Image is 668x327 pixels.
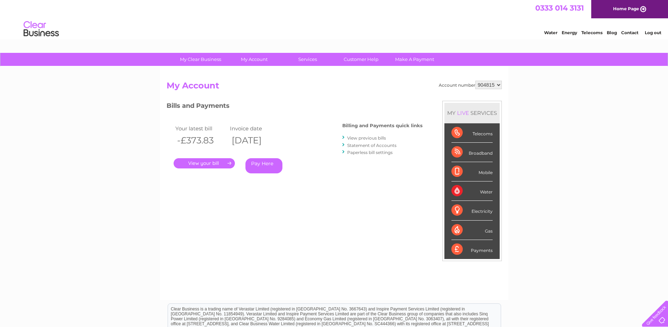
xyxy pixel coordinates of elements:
[451,221,493,240] div: Gas
[228,124,283,133] td: Invoice date
[562,30,577,35] a: Energy
[621,30,638,35] a: Contact
[174,158,235,168] a: .
[171,53,230,66] a: My Clear Business
[228,133,283,148] th: [DATE]
[451,162,493,181] div: Mobile
[23,18,59,40] img: logo.png
[167,101,423,113] h3: Bills and Payments
[332,53,390,66] a: Customer Help
[439,81,502,89] div: Account number
[607,30,617,35] a: Blog
[225,53,283,66] a: My Account
[451,201,493,220] div: Electricity
[174,133,228,148] th: -£373.83
[347,135,386,141] a: View previous bills
[544,30,557,35] a: Water
[645,30,661,35] a: Log out
[279,53,337,66] a: Services
[456,110,470,116] div: LIVE
[342,123,423,128] h4: Billing and Payments quick links
[386,53,444,66] a: Make A Payment
[245,158,282,173] a: Pay Here
[581,30,603,35] a: Telecoms
[347,150,393,155] a: Paperless bill settings
[451,240,493,259] div: Payments
[451,123,493,143] div: Telecoms
[451,143,493,162] div: Broadband
[174,124,228,133] td: Your latest bill
[168,4,501,34] div: Clear Business is a trading name of Verastar Limited (registered in [GEOGRAPHIC_DATA] No. 3667643...
[451,181,493,201] div: Water
[444,103,500,123] div: MY SERVICES
[535,4,584,12] a: 0333 014 3131
[347,143,397,148] a: Statement of Accounts
[167,81,502,94] h2: My Account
